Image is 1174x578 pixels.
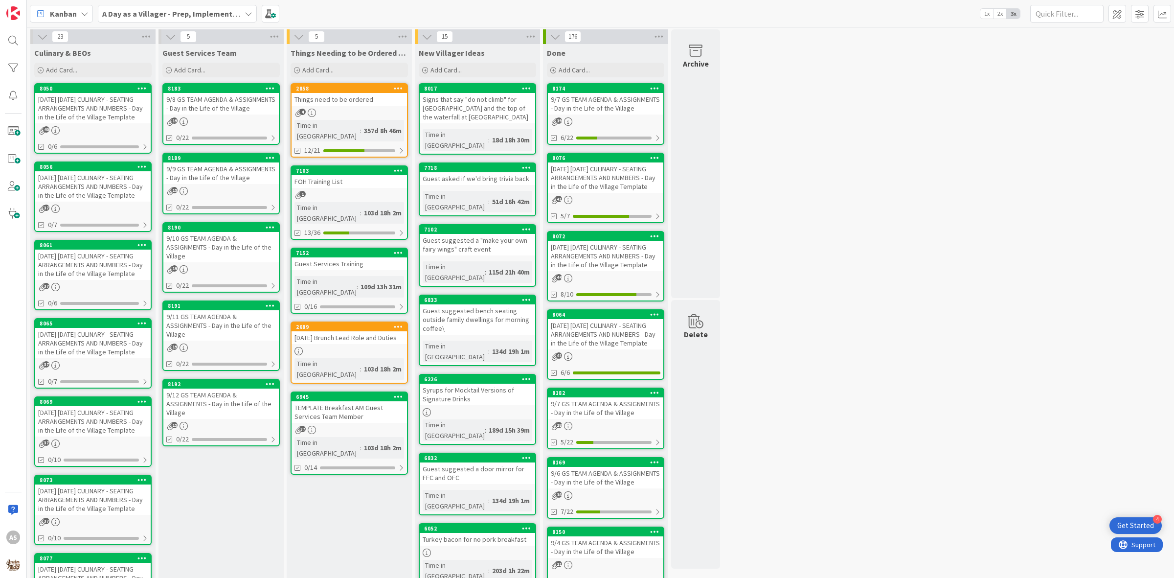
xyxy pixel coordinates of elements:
[163,223,279,232] div: 8190
[1109,517,1162,534] div: Open Get Started checklist, remaining modules: 4
[163,389,279,419] div: 9/12 GS TEAM AGENDA & ASSIGNMENTS - Day in the Life of the Village
[561,368,570,378] span: 6/6
[168,224,279,231] div: 8190
[548,310,663,319] div: 8064
[40,477,151,484] div: 8073
[419,48,485,58] span: New Villager Ideas
[361,208,404,218] div: 103d 18h 2m
[552,311,663,318] div: 8064
[43,126,49,133] span: 40
[420,304,535,335] div: Guest suggested bench seating outside family dwellings for morning coffee\
[357,281,358,292] span: :
[561,507,573,517] span: 7/22
[163,154,279,162] div: 8189
[299,109,306,115] span: 4
[424,455,535,462] div: 6832
[420,384,535,405] div: Syrups for Mocktail Versions of Signature Drinks
[1007,9,1020,19] span: 3x
[35,93,151,123] div: [DATE] [DATE] CULINARY - SEATING ARRANGEMENTS AND NUMBERS - Day in the Life of the Village Template
[35,250,151,280] div: [DATE] [DATE] CULINARY - SEATING ARRANGEMENTS AND NUMBERS - Day in the Life of the Village Template
[488,135,490,145] span: :
[561,437,573,447] span: 5/22
[561,289,573,300] span: 8/10
[552,233,663,240] div: 8072
[358,281,404,292] div: 109d 13h 31m
[35,485,151,515] div: [DATE] [DATE] CULINARY - SEATING ARRANGEMENTS AND NUMBERS - Day in the Life of the Village Template
[48,455,61,465] span: 0/10
[35,241,151,250] div: 8061
[294,276,357,298] div: Time in [GEOGRAPHIC_DATA]
[292,93,407,106] div: Things need to be ordered
[556,117,562,124] span: 19
[548,232,663,241] div: 8072
[360,364,361,374] span: :
[162,222,280,293] a: 81909/10 GS TEAM AGENDA & ASSIGNMENTS - Day in the Life of the Village0/22
[420,163,535,172] div: 7718
[552,459,663,466] div: 8169
[176,359,189,369] span: 0/22
[294,358,360,380] div: Time in [GEOGRAPHIC_DATA]
[292,166,407,175] div: 7103
[176,434,189,444] span: 0/22
[174,66,205,74] span: Add Card...
[304,145,320,156] span: 12/21
[34,83,152,154] a: 8050[DATE] [DATE] CULINARY - SEATING ARRANGEMENTS AND NUMBERS - Day in the Life of the Village Te...
[292,323,407,344] div: 2689[DATE] Brunch Lead Role and Duties
[424,376,535,383] div: 6226
[162,301,280,371] a: 81919/11 GS TEAM AGENDA & ASSIGNMENTS - Day in the Life of the Village0/22
[34,318,152,389] a: 8065[DATE] [DATE] CULINARY - SEATING ARRANGEMENTS AND NUMBERS - Day in the Life of the Village Te...
[43,361,49,368] span: 37
[162,153,280,214] a: 81899/9 GS TEAM AGENDA & ASSIGNMENTS - Day in the Life of the Village0/22
[48,533,61,543] span: 0/10
[423,341,488,362] div: Time in [GEOGRAPHIC_DATA]
[163,162,279,184] div: 9/9 GS TEAM AGENDA & ASSIGNMENTS - Day in the Life of the Village
[304,228,320,238] span: 13/36
[35,84,151,123] div: 8050[DATE] [DATE] CULINARY - SEATING ARRANGEMENTS AND NUMBERS - Day in the Life of the Village Te...
[1117,521,1154,531] div: Get Started
[419,162,536,216] a: 7718Guest asked if we'd bring trivia backTime in [GEOGRAPHIC_DATA]:51d 16h 42m
[43,283,49,289] span: 37
[420,225,535,255] div: 7102Guest suggested a "make your own fairy wings" craft event
[302,66,334,74] span: Add Card...
[485,267,486,277] span: :
[6,6,20,20] img: Visit kanbanzone.com
[420,234,535,255] div: Guest suggested a "make your own fairy wings" craft event
[35,319,151,358] div: 8065[DATE] [DATE] CULINARY - SEATING ARRANGEMENTS AND NUMBERS - Day in the Life of the Village Te...
[163,310,279,341] div: 9/11 GS TEAM AGENDA & ASSIGNMENTS - Day in the Life of the Village
[292,249,407,270] div: 7152Guest Services Training
[486,425,532,436] div: 189d 15h 39m
[547,83,664,145] a: 81749/7 GS TEAM AGENDA & ASSIGNMENTS - Day in the Life of the Village6/22
[1030,5,1104,23] input: Quick Filter...
[420,375,535,384] div: 6226
[548,162,663,193] div: [DATE] [DATE] CULINARY - SEATING ARRANGEMENTS AND NUMBERS - Day in the Life of the Village Template
[40,398,151,405] div: 8069
[40,320,151,327] div: 8065
[488,346,490,357] span: :
[299,191,306,197] span: 1
[292,249,407,257] div: 7152
[34,396,152,467] a: 8069[DATE] [DATE] CULINARY - SEATING ARRANGEMENTS AND NUMBERS - Day in the Life of the Village Te...
[423,191,488,212] div: Time in [GEOGRAPHIC_DATA]
[488,495,490,506] span: :
[420,172,535,185] div: Guest asked if we'd bring trivia back
[423,261,485,283] div: Time in [GEOGRAPHIC_DATA]
[548,154,663,162] div: 8076
[304,301,317,312] span: 0/16
[490,196,532,207] div: 51d 16h 42m
[556,422,562,428] span: 18
[292,166,407,188] div: 7103FOH Training List
[548,93,663,115] div: 9/7 GS TEAM AGENDA & ASSIGNMENTS - Day in the Life of the Village
[296,85,407,92] div: 2858
[548,528,663,558] div: 81509/4 GS TEAM AGENDA & ASSIGNMENTS - Day in the Life of the Village
[291,83,408,158] a: 2858Things need to be orderedTime in [GEOGRAPHIC_DATA]:357d 8h 46m12/21
[420,84,535,123] div: 8017Signs that say "do not climb" for [GEOGRAPHIC_DATA] and the top of the waterfall at [GEOGRAPH...
[46,66,77,74] span: Add Card...
[304,462,317,473] span: 0/14
[547,388,664,449] a: 81829/7 GS TEAM AGENDA & ASSIGNMENTS - Day in the Life of the Village5/22
[490,495,532,506] div: 134d 19h 1m
[162,379,280,446] a: 81929/12 GS TEAM AGENDA & ASSIGNMENTS - Day in the Life of the Village0/22
[423,129,488,151] div: Time in [GEOGRAPHIC_DATA]
[548,458,663,467] div: 8169
[291,322,408,384] a: 2689[DATE] Brunch Lead Role and DutiesTime in [GEOGRAPHIC_DATA]:103d 18h 2m
[424,297,535,303] div: 6833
